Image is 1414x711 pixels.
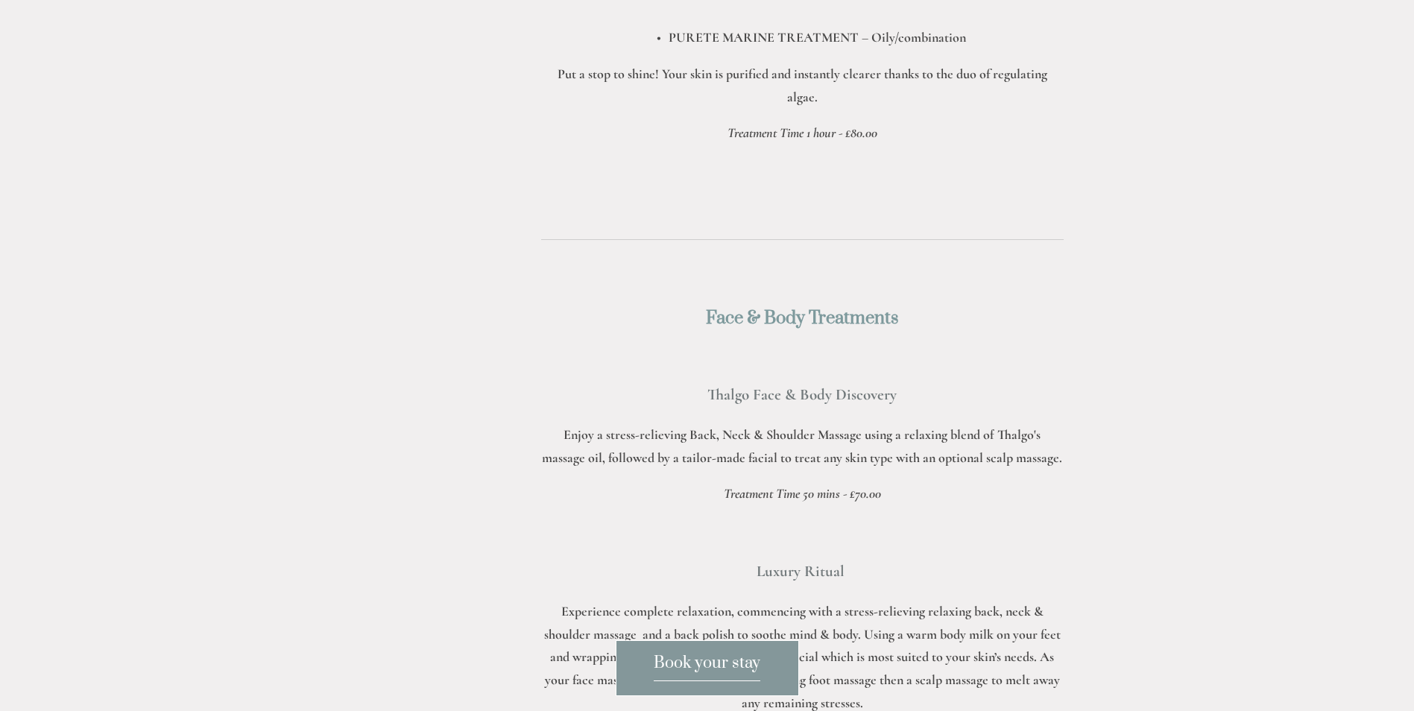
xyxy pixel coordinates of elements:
strong: Luxury Ritual [757,562,845,581]
p: Enjoy a stress-relieving Back, Neck & Shoulder Massage using a relaxing blend of Thalgo's massage... [541,423,1064,469]
em: Treatment Time 1 hour - £80.00 [727,124,877,141]
a: Book your stay [616,640,799,696]
em: Treatment Time 50 mins - £70.00 [724,485,881,502]
span: Book your stay [654,653,760,681]
strong: Thalgo Face & Body Discovery [707,385,897,404]
p: Put a stop to shine! Your skin is purified and instantly clearer thanks to the duo of regulating ... [541,63,1064,108]
p: PURETE MARINE TREATMENT – Oily/combination [571,26,1064,49]
strong: Face & Body Treatments [706,307,898,329]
